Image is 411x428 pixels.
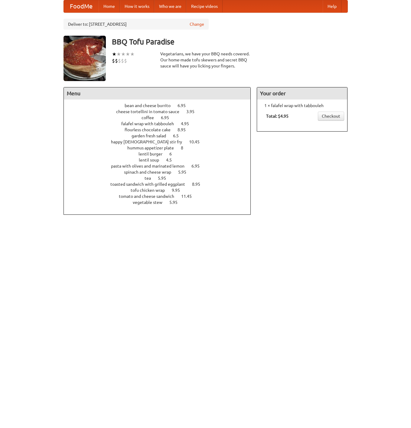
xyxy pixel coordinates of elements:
[186,0,223,12] a: Recipe videos
[139,152,183,156] a: lentil burger 6
[116,51,121,57] li: ★
[139,158,183,162] a: lentil soup 4.5
[111,164,191,168] span: pasta with olives and marinated lemon
[178,103,192,108] span: 6.95
[166,158,178,162] span: 4.5
[120,0,154,12] a: How it works
[64,19,209,30] div: Deliver to: [STREET_ADDRESS]
[132,133,172,138] span: garden fresh salad
[145,176,177,181] a: tea 5.95
[121,51,126,57] li: ★
[139,152,168,156] span: lentil burger
[142,115,160,120] span: coffee
[133,200,168,205] span: vegetable stew
[160,51,251,69] div: Vegetarians, we have your BBQ needs covered. Our home-made tofu skewers and secret BBQ sauce will...
[64,36,106,81] img: angular.jpg
[181,194,198,199] span: 11.45
[111,139,211,144] a: happy [DEMOGRAPHIC_DATA] stir fry 10.45
[173,133,185,138] span: 6.5
[125,127,177,132] span: flourless chocolate cake
[139,158,165,162] span: lentil soup
[131,188,171,193] span: tofu chicken wrap
[124,170,197,175] a: spinach and cheese wrap 5.95
[257,87,347,100] h4: Your order
[64,87,251,100] h4: Menu
[186,109,201,114] span: 3.95
[112,36,348,48] h3: BBQ Tofu Paradise
[124,57,127,64] li: $
[189,139,206,144] span: 10.45
[111,139,188,144] span: happy [DEMOGRAPHIC_DATA] stir fry
[132,133,190,138] a: garden fresh salad 6.5
[121,121,200,126] a: falafel wrap with tabbouleh 4.95
[318,112,344,121] a: Checkout
[181,121,195,126] span: 4.95
[110,182,211,187] a: toasted sandwich with grilled eggplant 8.95
[181,145,189,150] span: 8
[115,57,118,64] li: $
[133,200,189,205] a: vegetable stew 5.95
[110,182,191,187] span: toasted sandwich with grilled eggplant
[192,182,206,187] span: 8.95
[121,57,124,64] li: $
[111,164,211,168] a: pasta with olives and marinated lemon 6.95
[99,0,120,12] a: Home
[260,103,344,109] li: 1 × falafel wrap with tabbouleh
[127,145,180,150] span: hummus appetizer plate
[190,21,204,27] a: Change
[191,164,206,168] span: 6.95
[118,57,121,64] li: $
[154,0,186,12] a: Who we are
[178,127,192,132] span: 8.95
[125,103,197,108] a: bean and cheese burrito 6.95
[266,114,289,119] b: Total: $4.95
[121,121,180,126] span: falafel wrap with tabbouleh
[64,0,99,12] a: FoodMe
[142,115,180,120] a: coffee 6.95
[130,51,135,57] li: ★
[116,109,185,114] span: cheese tortellini in tomato sauce
[125,127,197,132] a: flourless chocolate cake 8.95
[112,57,115,64] li: $
[131,188,191,193] a: tofu chicken wrap 9.95
[126,51,130,57] li: ★
[172,188,186,193] span: 9.95
[169,200,184,205] span: 5.95
[112,51,116,57] li: ★
[178,170,192,175] span: 5.95
[323,0,341,12] a: Help
[119,194,180,199] span: tomato and cheese sandwich
[116,109,206,114] a: cheese tortellini in tomato sauce 3.95
[145,176,157,181] span: tea
[124,170,177,175] span: spinach and cheese wrap
[161,115,175,120] span: 6.95
[119,194,203,199] a: tomato and cheese sandwich 11.45
[127,145,194,150] a: hummus appetizer plate 8
[125,103,177,108] span: bean and cheese burrito
[169,152,178,156] span: 6
[158,176,172,181] span: 5.95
